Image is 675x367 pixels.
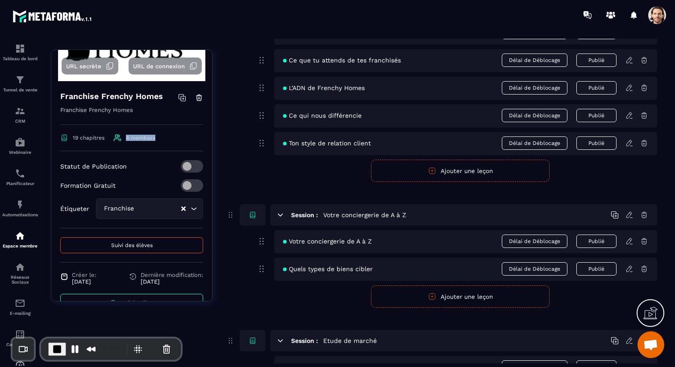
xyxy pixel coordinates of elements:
p: [DATE] [141,278,203,285]
button: Suivi des élèves [60,237,203,253]
span: 4 members [126,135,155,141]
p: [DATE] [72,278,96,285]
img: email [15,298,25,309]
a: formationformationTunnel de vente [2,68,38,99]
p: Comptabilité [2,342,38,347]
p: Planificateur [2,181,38,186]
button: Clear Selected [181,206,186,212]
button: Publié [576,109,617,122]
span: Ce qui nous différencie [283,112,362,119]
h5: Votre conciergerie de A à Z [323,210,406,219]
p: Franchise Frenchy Homes [60,105,203,125]
a: accountantaccountantComptabilité [2,322,38,354]
span: Délai de Déblocage [502,109,567,122]
a: formationformationTableau de bord [2,37,38,68]
img: social-network [15,262,25,272]
span: Délai de Déblocage [502,54,567,67]
span: Suivi des élèves [111,242,153,248]
img: scheduler [15,168,25,179]
span: L’ADN de Frenchy Homes [283,84,365,91]
a: Ouvrir le chat [637,331,664,358]
a: automationsautomationsEspace membre [2,224,38,255]
p: E-mailing [2,311,38,316]
span: Délai de Déblocage [502,81,567,95]
img: formation [15,74,25,85]
p: Tunnel de vente [2,87,38,92]
img: logo [12,8,93,24]
h6: Session : [291,211,318,219]
span: Franchise [102,204,136,214]
img: formation [15,43,25,54]
span: Quels types de biens cibler [283,265,373,272]
button: Ajouter une leçon [371,285,550,308]
img: automations [15,137,25,148]
p: Espace membre [2,243,38,248]
p: Webinaire [2,150,38,155]
span: Délai de Déblocage [502,262,567,276]
p: Tableau de bord [2,56,38,61]
p: Formation Gratuit [60,182,116,189]
span: URL de connexion [133,63,185,70]
img: accountant [15,329,25,340]
a: schedulerschedulerPlanificateur [2,161,38,193]
button: Publié [576,235,617,248]
span: Délai de Déblocage [502,235,567,248]
p: Réseaux Sociaux [2,275,38,285]
a: formationformationCRM [2,99,38,130]
span: Créer le: [72,272,96,278]
button: URL de connexion [129,58,202,74]
img: formation [15,106,25,116]
h5: Etude de marché [323,336,377,345]
p: Statut de Publication [60,163,127,170]
h6: Session : [291,337,318,344]
img: automations [15,199,25,210]
a: automationsautomationsAutomatisations [2,193,38,224]
div: Search for option [96,198,203,219]
button: URL secrète [62,58,118,74]
button: Ajouter une leçon [371,160,550,182]
span: Délai de Déblocage [502,136,567,150]
h4: Franchise Frenchy Homes [60,90,163,103]
button: Publié [576,136,617,150]
button: Publié [576,262,617,276]
p: CRM [2,119,38,124]
span: Ton style de relation client [283,140,371,147]
a: Prévisualiser [60,294,203,312]
p: Automatisations [2,212,38,217]
a: automationsautomationsWebinaire [2,130,38,161]
span: URL secrète [66,63,101,70]
a: social-networksocial-networkRéseaux Sociaux [2,255,38,291]
p: Étiqueter [60,205,89,212]
a: emailemailE-mailing [2,291,38,322]
span: Ce que tu attends de tes franchisés [283,57,401,64]
img: automations [15,231,25,241]
span: Prévisualiser [121,300,154,306]
span: 19 chapitres [73,135,104,141]
button: Publié [576,81,617,95]
span: Votre conciergerie de A à Z [283,238,372,245]
button: Publié [576,54,617,67]
span: Dernière modification: [141,272,203,278]
input: Search for option [136,204,180,214]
